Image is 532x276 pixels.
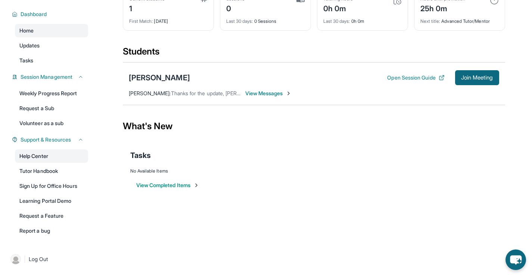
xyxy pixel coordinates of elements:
[15,149,88,163] a: Help Center
[420,14,499,24] div: Advanced Tutor/Mentor
[461,75,493,80] span: Join Meeting
[420,2,465,14] div: 25h 0m
[226,18,253,24] span: Last 30 days :
[123,110,505,143] div: What's New
[18,73,84,81] button: Session Management
[19,27,34,34] span: Home
[21,136,71,143] span: Support & Resources
[15,209,88,223] a: Request a Feature
[226,2,245,14] div: 0
[19,57,33,64] span: Tasks
[15,194,88,208] a: Learning Portal Demo
[130,168,498,174] div: No Available Items
[10,254,21,264] img: user-img
[455,70,499,85] button: Join Meeting
[323,18,350,24] span: Last 30 days :
[323,14,402,24] div: 0h 0m
[15,87,88,100] a: Weekly Progress Report
[15,224,88,238] a: Report a bug
[29,255,48,263] span: Log Out
[15,117,88,130] a: Volunteer as a sub
[15,39,88,52] a: Updates
[129,2,165,14] div: 1
[123,46,505,62] div: Students
[129,72,190,83] div: [PERSON_NAME]
[129,90,171,96] span: [PERSON_NAME] :
[7,251,88,267] a: |Log Out
[387,74,444,81] button: Open Session Guide
[18,136,84,143] button: Support & Resources
[19,42,40,49] span: Updates
[136,182,199,189] button: View Completed Items
[129,14,208,24] div: [DATE]
[15,164,88,178] a: Tutor Handbook
[15,54,88,67] a: Tasks
[21,10,47,18] span: Dashboard
[130,150,151,161] span: Tasks
[15,24,88,37] a: Home
[245,90,292,97] span: View Messages
[24,255,26,264] span: |
[129,18,153,24] span: First Match :
[420,18,441,24] span: Next title :
[226,14,305,24] div: 0 Sessions
[323,2,353,14] div: 0h 0m
[15,179,88,193] a: Sign Up for Office Hours
[505,249,526,270] button: chat-button
[18,10,84,18] button: Dashboard
[286,90,292,96] img: Chevron-Right
[15,102,88,115] a: Request a Sub
[21,73,72,81] span: Session Management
